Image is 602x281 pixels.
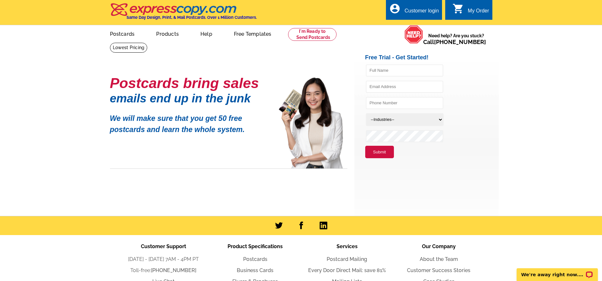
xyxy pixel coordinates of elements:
[110,78,269,89] h1: Postcards bring sales
[423,39,486,45] span: Call
[110,8,257,20] a: Same Day Design, Print, & Mail Postcards. Over 1 Million Customers.
[337,243,358,249] span: Services
[468,8,489,17] div: My Order
[366,97,443,109] input: Phone Number
[228,243,283,249] span: Product Specifications
[404,25,423,44] img: help
[422,243,456,249] span: Our Company
[110,95,269,102] h1: emails end up in the junk
[434,39,486,45] a: [PHONE_NUMBER]
[146,26,189,41] a: Products
[407,267,470,273] a: Customer Success Stories
[118,267,209,274] li: Toll-free:
[127,15,257,20] h4: Same Day Design, Print, & Mail Postcards. Over 1 Million Customers.
[327,256,367,262] a: Postcard Mailing
[366,64,443,77] input: Full Name
[389,3,401,14] i: account_circle
[151,267,196,273] a: [PHONE_NUMBER]
[243,256,267,262] a: Postcards
[365,146,394,159] button: Submit
[423,33,489,45] span: Need help? Are you stuck?
[100,26,145,41] a: Postcards
[453,7,489,15] a: shopping_cart My Order
[366,81,443,93] input: Email Address
[453,3,464,14] i: shopping_cart
[110,108,269,135] p: We will make sure that you get 50 free postcards and learn the whole system.
[118,255,209,263] li: [DATE] - [DATE] 7AM - 4PM PT
[365,54,499,61] h2: Free Trial - Get Started!
[237,267,273,273] a: Business Cards
[512,261,602,281] iframe: LiveChat chat widget
[420,256,458,262] a: About the Team
[224,26,282,41] a: Free Templates
[389,7,439,15] a: account_circle Customer login
[190,26,222,41] a: Help
[404,8,439,17] div: Customer login
[308,267,386,273] a: Every Door Direct Mail: save 81%
[141,243,186,249] span: Customer Support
